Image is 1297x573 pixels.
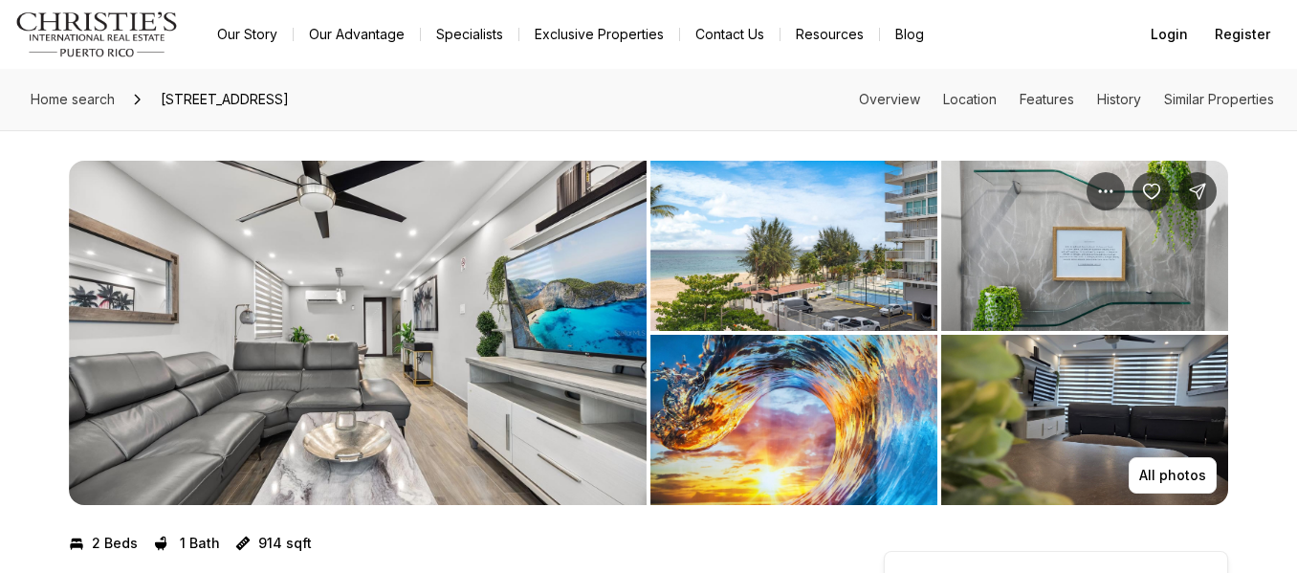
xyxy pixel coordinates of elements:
[69,161,647,505] li: 1 of 13
[153,84,297,115] span: [STREET_ADDRESS]
[650,161,937,331] button: View image gallery
[1097,91,1141,107] a: Skip to: History
[859,91,920,107] a: Skip to: Overview
[941,335,1228,505] button: View image gallery
[519,21,679,48] a: Exclusive Properties
[1215,27,1270,42] span: Register
[650,161,1228,505] li: 2 of 13
[1087,172,1125,210] button: Property options
[92,536,138,551] p: 2 Beds
[294,21,420,48] a: Our Advantage
[1164,91,1274,107] a: Skip to: Similar Properties
[680,21,780,48] button: Contact Us
[15,11,179,57] img: logo
[180,536,220,551] p: 1 Bath
[1178,172,1217,210] button: Share Property: 5803 RAQUET CLUB CALLE TARTAK ISLA VERDE/CAROL
[23,84,122,115] a: Home search
[69,161,647,505] button: View image gallery
[1139,15,1199,54] button: Login
[421,21,518,48] a: Specialists
[859,92,1274,107] nav: Page section menu
[780,21,879,48] a: Resources
[650,335,937,505] button: View image gallery
[1139,468,1206,483] p: All photos
[941,161,1228,331] button: View image gallery
[880,21,939,48] a: Blog
[258,536,312,551] p: 914 sqft
[943,91,997,107] a: Skip to: Location
[69,161,1228,505] div: Listing Photos
[1129,457,1217,494] button: All photos
[1203,15,1282,54] button: Register
[1020,91,1074,107] a: Skip to: Features
[1151,27,1188,42] span: Login
[1132,172,1171,210] button: Save Property: 5803 RAQUET CLUB CALLE TARTAK ISLA VERDE/CAROL
[31,91,115,107] span: Home search
[202,21,293,48] a: Our Story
